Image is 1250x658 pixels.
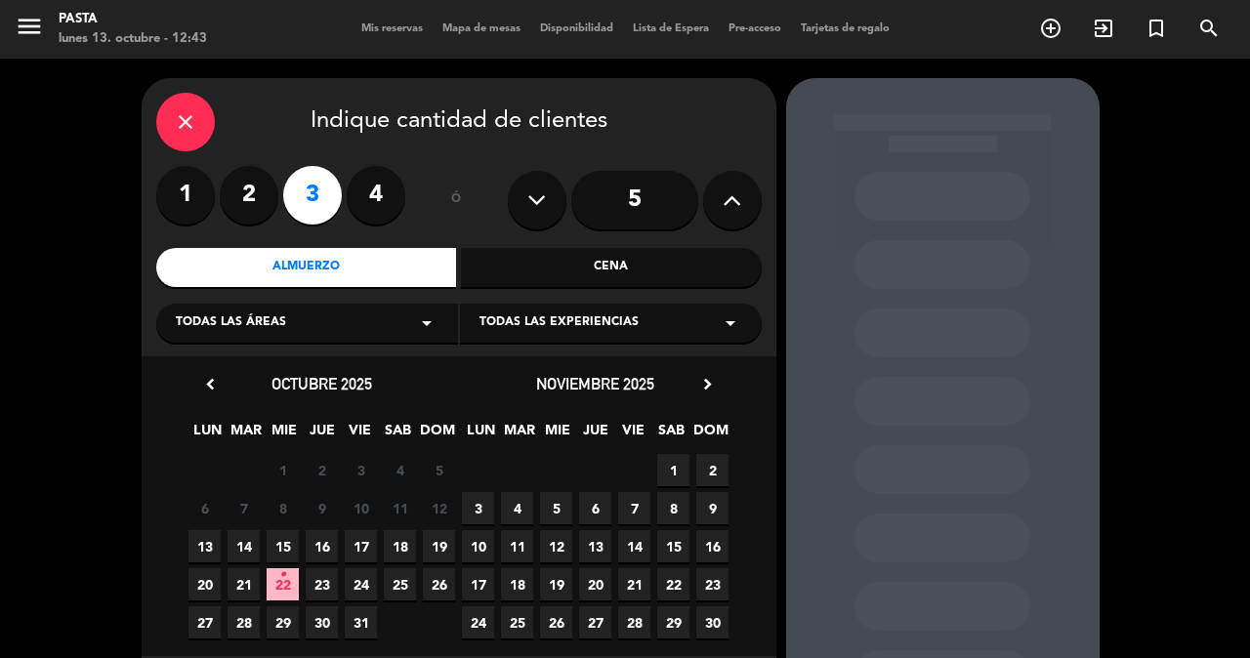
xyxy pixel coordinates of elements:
label: 3 [283,166,342,225]
span: 26 [423,568,455,600]
span: 21 [618,568,650,600]
span: 15 [657,530,689,562]
span: 19 [423,530,455,562]
span: 9 [696,492,729,524]
span: 14 [618,530,650,562]
span: 23 [306,568,338,600]
span: octubre 2025 [271,374,372,393]
div: Indique cantidad de clientes [156,93,762,151]
i: arrow_drop_down [719,311,742,335]
span: 28 [618,606,650,638]
span: 13 [579,530,611,562]
span: 12 [540,530,572,562]
div: Almuerzo [156,248,457,287]
span: 7 [618,492,650,524]
span: 26 [540,606,572,638]
span: 9 [306,492,338,524]
span: VIE [344,419,376,451]
span: 24 [345,568,377,600]
span: 29 [267,606,299,638]
span: 29 [657,606,689,638]
label: 2 [220,166,278,225]
span: 21 [228,568,260,600]
span: 27 [188,606,221,638]
span: 13 [188,530,221,562]
span: 14 [228,530,260,562]
div: lunes 13. octubre - 12:43 [59,29,207,49]
i: • [279,559,286,591]
span: 4 [501,492,533,524]
span: 6 [188,492,221,524]
span: Disponibilidad [530,23,623,34]
span: JUE [579,419,611,451]
span: 2 [306,454,338,486]
span: noviembre 2025 [536,374,654,393]
i: exit_to_app [1092,17,1115,40]
span: 2 [696,454,729,486]
span: MAR [229,419,262,451]
span: 28 [228,606,260,638]
span: 30 [696,606,729,638]
span: MIE [268,419,300,451]
span: MAR [503,419,535,451]
span: 11 [501,530,533,562]
span: MIE [541,419,573,451]
span: 4 [384,454,416,486]
i: menu [15,12,44,41]
span: 23 [696,568,729,600]
span: 10 [345,492,377,524]
span: Tarjetas de regalo [791,23,899,34]
span: Mapa de mesas [433,23,530,34]
label: 1 [156,166,215,225]
i: chevron_right [697,374,718,394]
span: 17 [345,530,377,562]
span: Mis reservas [352,23,433,34]
span: 31 [345,606,377,638]
span: 20 [579,568,611,600]
span: 7 [228,492,260,524]
span: 22 [657,568,689,600]
span: 20 [188,568,221,600]
span: LUN [191,419,224,451]
span: Todas las experiencias [479,313,639,333]
div: Pasta [59,10,207,29]
span: 27 [579,606,611,638]
span: 15 [267,530,299,562]
span: DOM [693,419,726,451]
span: 8 [657,492,689,524]
span: 5 [540,492,572,524]
span: 17 [462,568,494,600]
span: 25 [501,606,533,638]
span: DOM [420,419,452,451]
span: JUE [306,419,338,451]
span: 18 [384,530,416,562]
i: turned_in_not [1145,17,1168,40]
span: SAB [382,419,414,451]
button: menu [15,12,44,48]
div: Cena [461,248,762,287]
span: 11 [384,492,416,524]
span: 3 [462,492,494,524]
span: Pre-acceso [719,23,791,34]
i: arrow_drop_down [415,311,438,335]
span: 22 [267,568,299,600]
span: SAB [655,419,687,451]
span: LUN [465,419,497,451]
span: 24 [462,606,494,638]
span: 12 [423,492,455,524]
span: Lista de Espera [623,23,719,34]
span: VIE [617,419,649,451]
span: 6 [579,492,611,524]
span: 3 [345,454,377,486]
span: 1 [657,454,689,486]
span: Todas las áreas [176,313,286,333]
span: 25 [384,568,416,600]
span: 10 [462,530,494,562]
span: 16 [696,530,729,562]
span: 5 [423,454,455,486]
i: close [174,110,197,134]
span: 19 [540,568,572,600]
div: ó [425,166,488,234]
span: 30 [306,606,338,638]
i: chevron_left [200,374,221,394]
